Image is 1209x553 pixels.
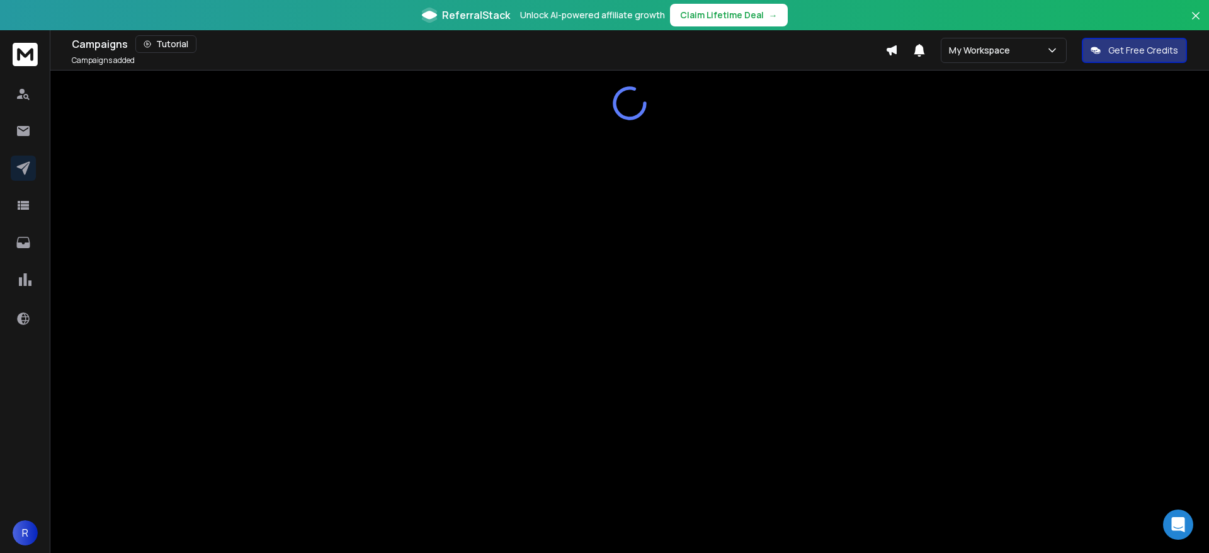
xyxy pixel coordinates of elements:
[13,520,38,545] button: R
[72,35,885,53] div: Campaigns
[670,4,788,26] button: Claim Lifetime Deal→
[442,8,510,23] span: ReferralStack
[135,35,196,53] button: Tutorial
[1188,8,1204,38] button: Close banner
[72,55,135,66] p: Campaigns added
[520,9,665,21] p: Unlock AI-powered affiliate growth
[1082,38,1187,63] button: Get Free Credits
[949,44,1015,57] p: My Workspace
[1108,44,1178,57] p: Get Free Credits
[1163,510,1193,540] div: Open Intercom Messenger
[769,9,778,21] span: →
